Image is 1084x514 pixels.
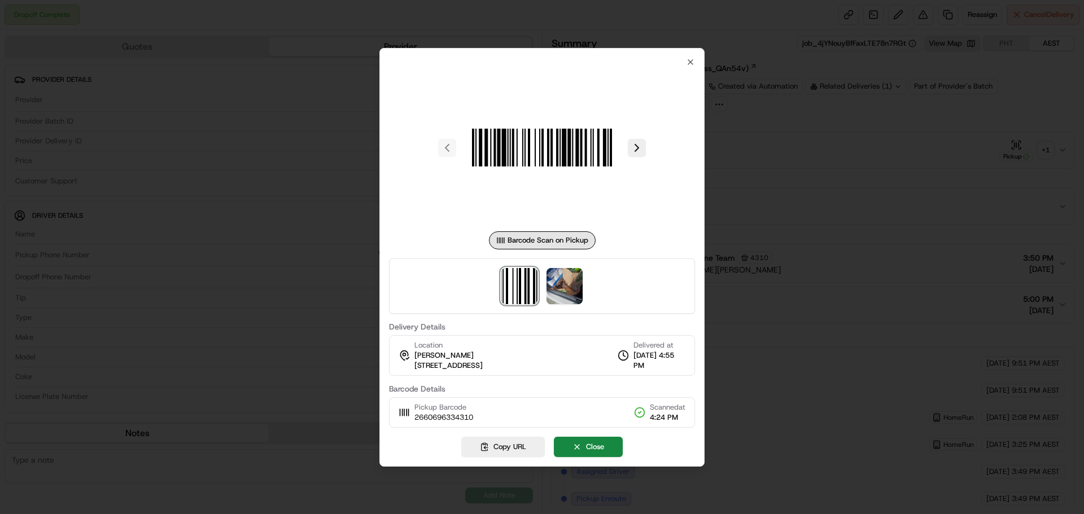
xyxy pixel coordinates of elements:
[650,402,685,412] span: Scanned at
[650,412,685,423] span: 4:24 PM
[414,412,473,423] span: 2660696334310
[414,402,473,412] span: Pickup Barcode
[414,361,483,371] span: [STREET_ADDRESS]
[389,385,695,393] label: Barcode Details
[633,350,685,371] span: [DATE] 4:55 PM
[414,350,474,361] span: [PERSON_NAME]
[501,268,537,304] img: barcode_scan_on_pickup image
[489,231,596,249] div: Barcode Scan on Pickup
[547,268,583,304] img: photo_proof_of_delivery image
[633,340,685,350] span: Delivered at
[461,67,623,229] img: barcode_scan_on_pickup image
[389,323,695,331] label: Delivery Details
[554,437,623,457] button: Close
[414,340,443,350] span: Location
[461,437,545,457] button: Copy URL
